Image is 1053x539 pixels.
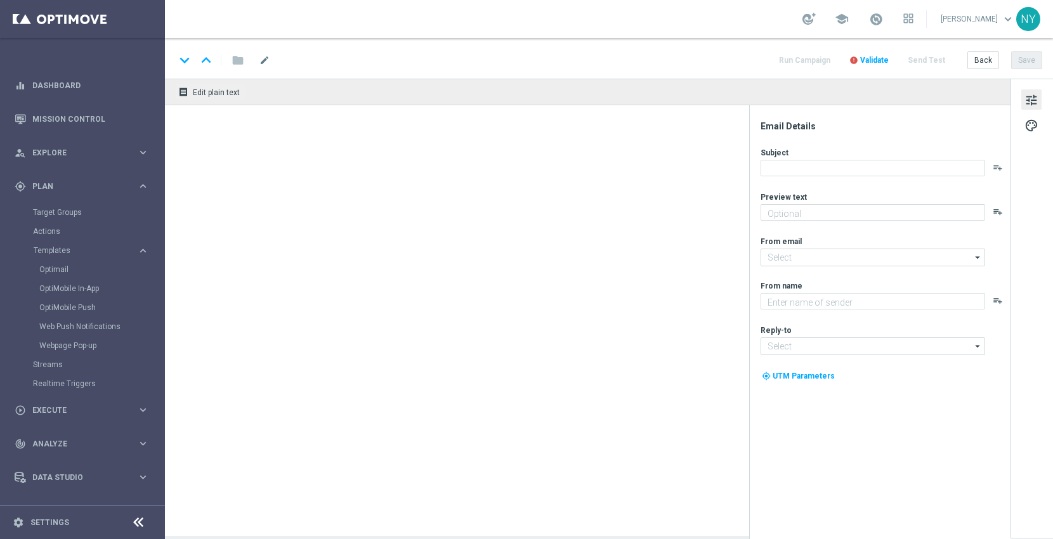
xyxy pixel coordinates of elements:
button: playlist_add [993,162,1003,172]
a: Mission Control [32,102,149,136]
span: keyboard_arrow_down [1001,12,1015,26]
button: playlist_add [993,295,1003,306]
a: OptiMobile In-App [39,283,132,294]
i: arrow_drop_down [972,338,984,354]
i: keyboard_arrow_right [137,438,149,450]
div: Optibot [15,494,149,528]
div: Dashboard [15,68,149,102]
button: tune [1021,89,1042,110]
span: UTM Parameters [773,372,835,380]
div: Data Studio [15,472,137,483]
button: Save [1011,51,1042,69]
div: OptiMobile In-App [39,279,164,298]
button: playlist_add [993,207,1003,217]
button: gps_fixed Plan keyboard_arrow_right [14,181,150,192]
span: Templates [34,247,124,254]
div: Web Push Notifications [39,317,164,336]
a: Streams [33,360,132,370]
i: settings [13,517,24,528]
span: Edit plain text [193,88,240,97]
span: palette [1024,117,1038,134]
button: Data Studio keyboard_arrow_right [14,472,150,483]
div: Analyze [15,438,137,450]
button: equalizer Dashboard [14,81,150,91]
span: Plan [32,183,137,190]
i: keyboard_arrow_right [137,471,149,483]
div: Explore [15,147,137,159]
a: Realtime Triggers [33,379,132,389]
div: Templates [33,241,164,355]
button: Mission Control [14,114,150,124]
button: person_search Explore keyboard_arrow_right [14,148,150,158]
div: Streams [33,355,164,374]
label: Preview text [761,192,807,202]
a: Settings [30,519,69,526]
div: Realtime Triggers [33,374,164,393]
span: Explore [32,149,137,157]
div: Templates [34,247,137,254]
div: Mission Control [15,102,149,136]
i: keyboard_arrow_right [137,180,149,192]
i: my_location [762,372,771,380]
div: NY [1016,7,1040,31]
a: [PERSON_NAME]keyboard_arrow_down [939,10,1016,29]
div: Execute [15,405,137,416]
span: mode_edit [259,55,270,66]
a: Web Push Notifications [39,321,132,332]
i: error [849,56,858,65]
div: Target Groups [33,203,164,222]
i: track_changes [15,438,26,450]
i: keyboard_arrow_down [175,51,194,70]
label: From email [761,237,802,247]
label: From name [761,281,802,291]
button: error Validate [847,52,891,69]
input: Select [761,337,985,355]
div: Plan [15,181,137,192]
span: school [835,12,849,26]
div: Optimail [39,260,164,279]
div: Actions [33,222,164,241]
i: equalizer [15,80,26,91]
i: arrow_drop_down [972,249,984,266]
label: Reply-to [761,325,792,335]
i: keyboard_arrow_right [137,245,149,257]
i: person_search [15,147,26,159]
i: keyboard_arrow_right [137,146,149,159]
i: gps_fixed [15,181,26,192]
button: my_location UTM Parameters [761,369,836,383]
button: track_changes Analyze keyboard_arrow_right [14,439,150,449]
i: keyboard_arrow_up [197,51,216,70]
span: Execute [32,406,137,414]
a: Webpage Pop-up [39,341,132,351]
span: Validate [860,56,889,65]
i: receipt [178,87,188,97]
button: play_circle_outline Execute keyboard_arrow_right [14,405,150,415]
span: Analyze [32,440,137,448]
button: receipt Edit plain text [175,84,245,100]
i: play_circle_outline [15,405,26,416]
input: Select [761,249,985,266]
div: Email Details [761,120,1009,132]
span: tune [1024,92,1038,108]
a: OptiMobile Push [39,302,132,313]
label: Subject [761,148,788,158]
a: Optibot [32,494,133,528]
div: Webpage Pop-up [39,336,164,355]
a: Optimail [39,264,132,275]
div: Templates keyboard_arrow_right [33,245,150,256]
a: Dashboard [32,68,149,102]
span: Data Studio [32,474,137,481]
a: Actions [33,226,132,237]
a: Target Groups [33,207,132,218]
button: Back [967,51,999,69]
